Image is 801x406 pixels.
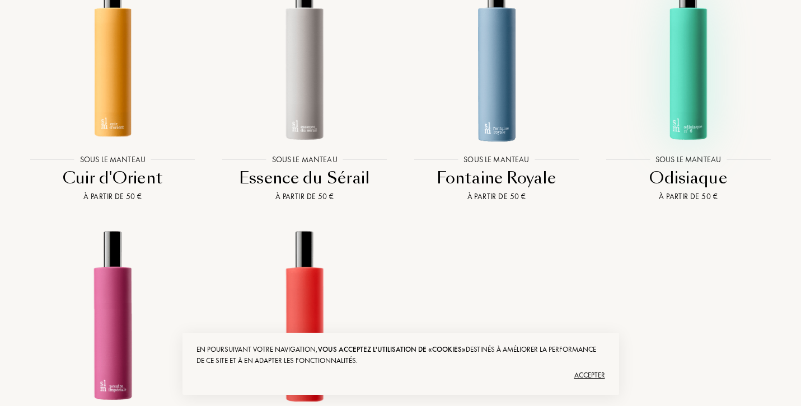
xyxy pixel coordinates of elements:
[597,191,780,202] div: À partir de 50 €
[196,344,605,366] div: En poursuivant votre navigation, destinés à améliorer la performance de ce site et à en adapter l...
[405,191,588,202] div: À partir de 50 €
[218,229,391,401] img: Vapeurs Diablotines Sous Le Manteau
[213,191,396,202] div: À partir de 50 €
[26,229,199,401] img: Poudre Impériale Sous Le Manteau
[196,366,605,384] div: Accepter
[405,167,588,189] div: Fontaine Royale
[21,167,204,189] div: Cuir d'Orient
[318,344,466,354] span: vous acceptez l'utilisation de «cookies»
[650,154,727,166] div: Sous le Manteau
[266,154,343,166] div: Sous le Manteau
[74,154,151,166] div: Sous le Manteau
[213,167,396,189] div: Essence du Sérail
[21,191,204,202] div: À partir de 50 €
[458,154,535,166] div: Sous le Manteau
[597,167,780,189] div: Odisiaque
